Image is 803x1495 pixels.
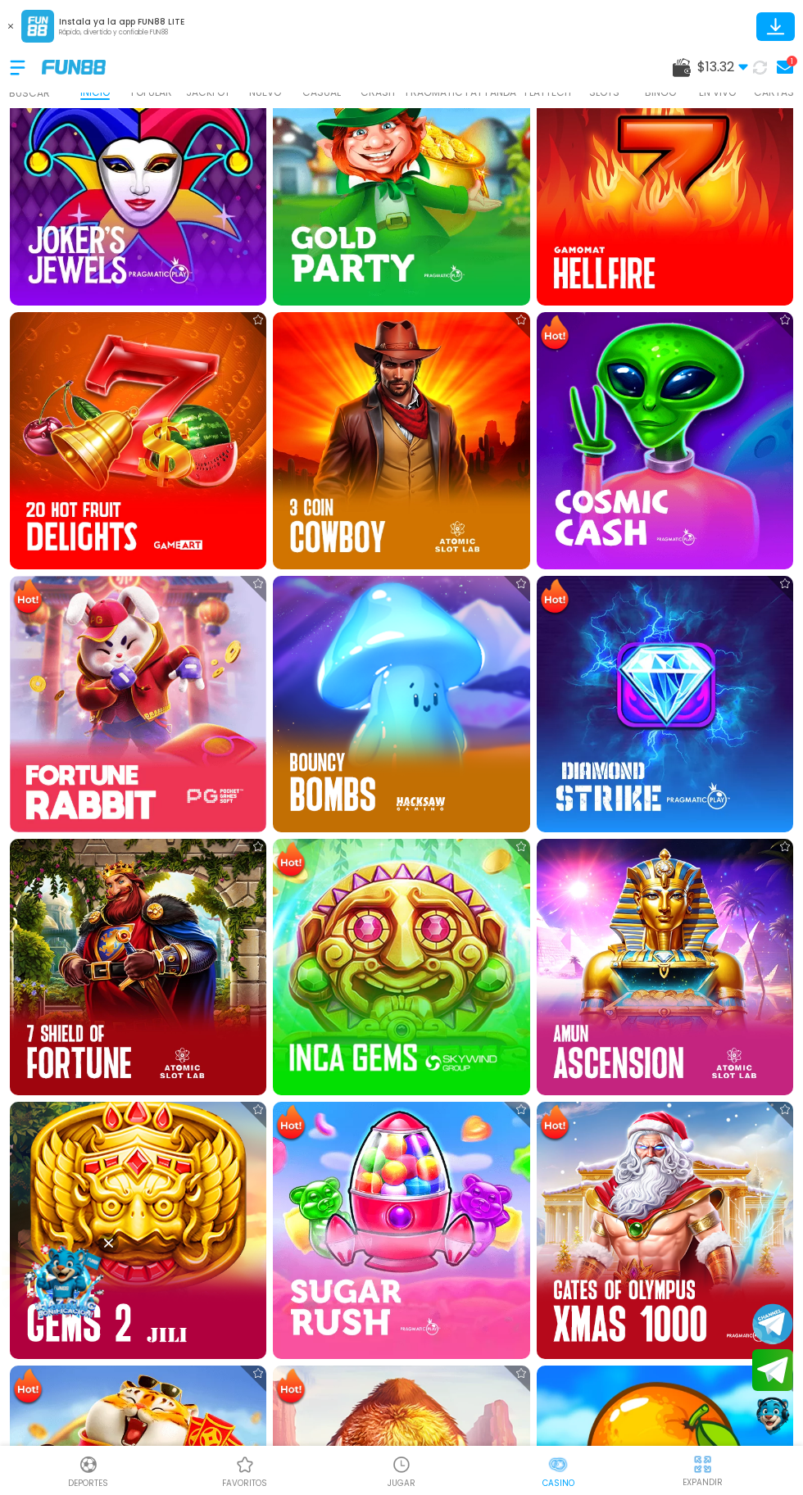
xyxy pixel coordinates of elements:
[538,314,571,353] img: Hot
[249,85,281,100] p: NUEVO
[42,60,106,74] img: Company Logo
[537,839,793,1095] img: Amun Ascension
[68,1477,108,1489] p: Deportes
[273,312,529,569] img: 3 Coin Cowboy
[465,85,516,100] p: FAT PANDA
[59,16,184,28] p: Instala ya la app FUN88 LITE
[273,839,529,1095] img: Inca Gems
[21,10,54,43] img: App Logo
[10,1452,166,1489] a: DeportesDeportesDeportes
[538,578,571,617] img: Hot
[537,576,793,832] img: Diamond Strike
[645,85,676,100] p: BINGO
[772,56,793,79] a: 1
[59,28,184,38] p: Rápido, divertido y confiable FUN88
[537,312,793,569] img: Cosmic Cash
[273,49,529,306] img: Gold Party
[186,85,230,100] p: JACKPOT
[274,840,307,880] img: Hot
[537,1102,793,1358] img: Gates of Olympus Xmas 1000
[10,576,266,832] img: Fortune Rabbit
[683,1476,723,1488] p: EXPANDIR
[10,312,266,569] img: 20 Hot Fruit Delights
[166,1452,323,1489] a: Casino FavoritosCasino Favoritosfavoritos
[273,576,529,832] img: Bouncy Bombs 96%
[10,49,266,306] img: Joker's Jewels
[10,839,266,1095] img: 7 Shields of Fortune
[538,1103,571,1143] img: Hot
[480,1452,637,1489] a: CasinoCasinoCasino
[787,56,797,66] div: 1
[752,1349,793,1392] button: Join telegram
[406,85,463,100] p: PRAGMATIC
[20,1237,111,1327] img: Image Link
[79,1455,98,1475] img: Deportes
[80,85,110,100] p: INICIO
[692,1454,713,1475] img: hide
[10,1102,266,1358] img: Fortune Gems 2
[752,1395,793,1438] button: Contact customer service
[392,1455,411,1475] img: Casino Jugar
[274,1367,307,1407] img: Hot
[274,1103,307,1143] img: Hot
[9,86,50,101] p: Buscar
[542,1477,574,1489] p: Casino
[273,1102,529,1358] img: Sugar Rush
[524,85,571,100] p: PLAYTECH
[11,1367,44,1407] img: Hot
[131,85,172,100] p: POPULAR
[754,85,794,100] p: CARTAS
[589,85,619,100] p: SLOTS
[222,1477,267,1489] p: favoritos
[302,85,341,100] p: CASUAL
[752,1302,793,1345] button: Join telegram channel
[388,1477,415,1489] p: JUGAR
[323,1452,479,1489] a: Casino JugarCasino JugarJUGAR
[11,578,44,617] img: Hot
[235,1455,255,1475] img: Casino Favoritos
[537,49,793,306] img: Hellfire
[699,85,736,100] p: EN VIVO
[361,85,395,100] p: CRASH
[697,57,748,77] span: $ 13.32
